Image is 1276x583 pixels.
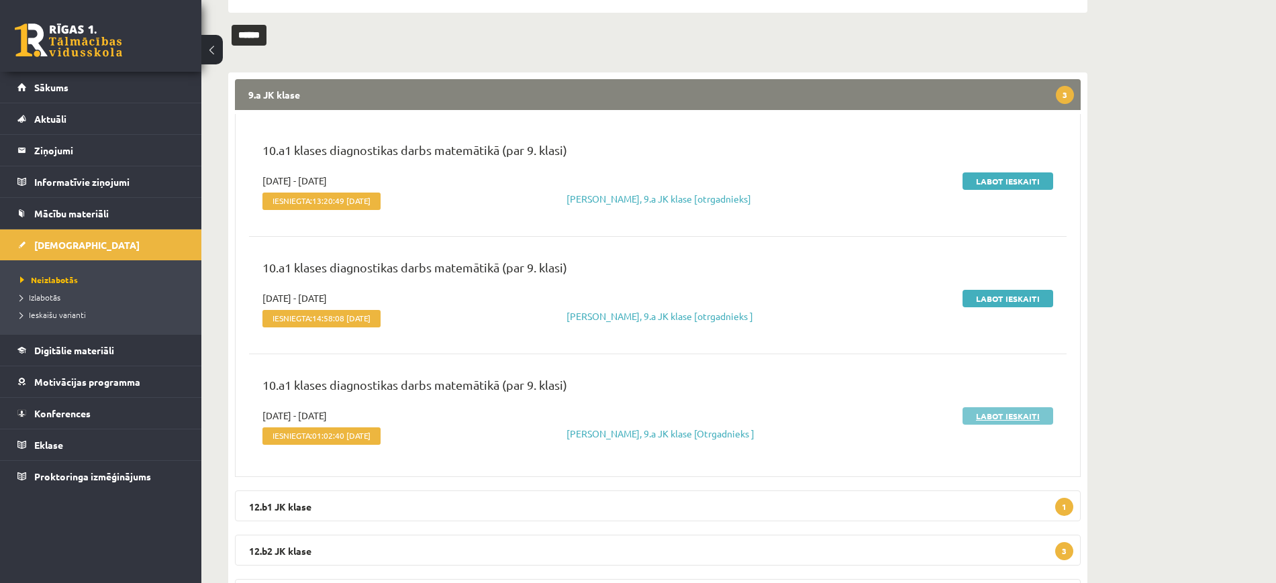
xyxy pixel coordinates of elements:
a: Digitālie materiāli [17,335,185,366]
span: Ieskaišu varianti [20,309,86,320]
a: Motivācijas programma [17,366,185,397]
a: Labot ieskaiti [963,172,1053,190]
a: [DEMOGRAPHIC_DATA] [17,229,185,260]
span: [DEMOGRAPHIC_DATA] [34,239,140,251]
legend: Ziņojumi [34,135,185,166]
span: Eklase [34,439,63,451]
span: [DATE] - [DATE] [262,291,327,305]
span: Iesniegta: [262,427,381,445]
a: Sākums [17,72,185,103]
span: Proktoringa izmēģinājums [34,470,151,482]
legend: 9.a JK klase [235,79,1081,110]
span: Izlabotās [20,292,60,303]
legend: 12.b2 JK klase [235,535,1081,566]
legend: 12.b1 JK klase [235,490,1081,521]
p: 10.a1 klases diagnostikas darbs matemātikā (par 9. klasi) [262,376,1053,401]
legend: Informatīvie ziņojumi [34,166,185,197]
span: 14:58:08 [DATE] [312,313,371,323]
span: 13:20:49 [DATE] [312,196,371,205]
p: 10.a1 klases diagnostikas darbs matemātikā (par 9. klasi) [262,141,1053,166]
a: Ziņojumi [17,135,185,166]
a: [PERSON_NAME], 9.a JK klase [otrgadnieks] [567,193,751,205]
a: [PERSON_NAME], 9.a JK klase [Otrgadnieks ] [567,427,754,439]
p: 10.a1 klases diagnostikas darbs matemātikā (par 9. klasi) [262,258,1053,283]
span: Mācību materiāli [34,207,109,219]
a: Eklase [17,429,185,460]
span: Sākums [34,81,68,93]
a: Labot ieskaiti [963,290,1053,307]
span: Iesniegta: [262,310,381,327]
span: 3 [1056,86,1074,104]
span: [DATE] - [DATE] [262,409,327,423]
a: [PERSON_NAME], 9.a JK klase [otrgadnieks ] [567,310,753,322]
span: Motivācijas programma [34,376,140,388]
a: Ieskaišu varianti [20,309,188,321]
a: Neizlabotās [20,274,188,286]
a: Rīgas 1. Tālmācības vidusskola [15,23,122,57]
a: Aktuāli [17,103,185,134]
span: Neizlabotās [20,274,78,285]
a: Izlabotās [20,291,188,303]
span: 1 [1055,498,1073,516]
span: [DATE] - [DATE] [262,174,327,188]
a: Informatīvie ziņojumi [17,166,185,197]
span: Aktuāli [34,113,66,125]
a: Proktoringa izmēģinājums [17,461,185,492]
a: Mācību materiāli [17,198,185,229]
span: Iesniegta: [262,193,381,210]
a: Labot ieskaiti [963,407,1053,425]
span: 01:02:40 [DATE] [312,431,371,440]
span: Digitālie materiāli [34,344,114,356]
a: Konferences [17,398,185,429]
span: Konferences [34,407,91,419]
span: 3 [1055,542,1073,560]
